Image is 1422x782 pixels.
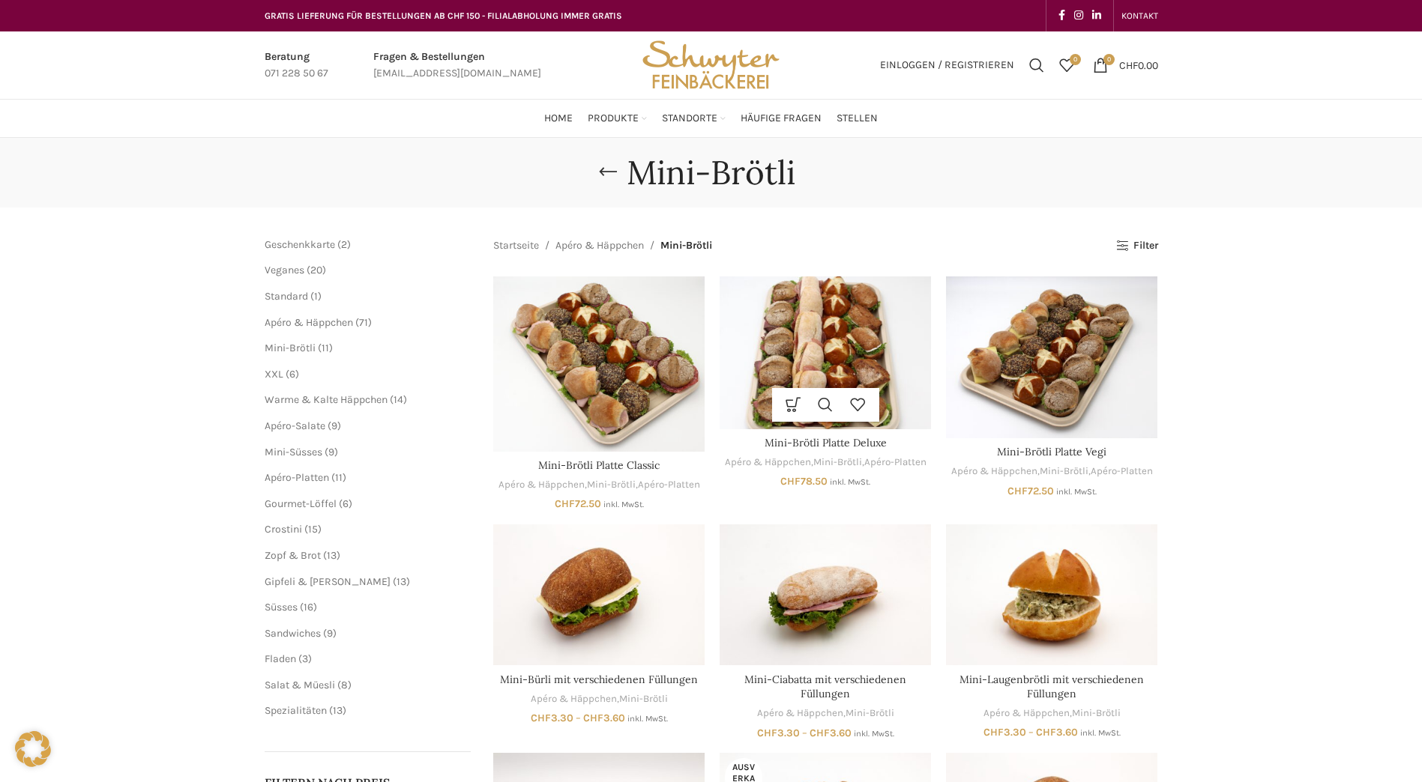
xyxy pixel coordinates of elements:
[627,153,795,193] h1: Mini-Brötli
[359,316,368,329] span: 71
[265,497,337,510] a: Gourmet-Löffel
[493,237,712,254] nav: Breadcrumb
[1119,58,1138,71] span: CHF
[757,706,843,721] a: Apéro & Häppchen
[777,388,810,422] a: In den Warenkorb legen: „Mini-Brötli Platte Deluxe“
[1022,50,1052,80] a: Suchen
[1056,487,1097,497] small: inkl. MwSt.
[265,368,283,381] span: XXL
[1070,5,1088,26] a: Instagram social link
[983,726,1026,739] bdi: 3.30
[741,103,822,133] a: Häufige Fragen
[627,714,668,724] small: inkl. MwSt.
[660,237,712,254] span: Mini-Brötli
[583,712,603,724] span: CHF
[265,419,325,432] a: Apéro-Salate
[720,276,931,428] a: Mini-Brötli Platte Deluxe
[983,726,1004,739] span: CHF
[720,524,931,665] a: Mini-Ciabatta mit verschiedenen Füllungen
[265,49,328,82] a: Infobox link
[493,692,705,706] div: ,
[720,455,931,470] div: , ,
[373,49,541,82] a: Infobox link
[265,10,622,21] span: GRATIS LIEFERUNG FÜR BESTELLUNGEN AB CHF 150 - FILIALABHOLUNG IMMER GRATIS
[1121,1,1158,31] a: KONTAKT
[880,60,1014,70] span: Einloggen / Registrieren
[343,497,349,510] span: 6
[837,112,878,126] span: Stellen
[265,264,304,276] a: Veganes
[265,523,302,536] a: Crostini
[1072,706,1121,721] a: Mini-Brötli
[741,112,822,126] span: Häufige Fragen
[265,393,388,406] a: Warme & Kalte Häppchen
[544,112,573,126] span: Home
[757,727,777,739] span: CHF
[493,237,539,254] a: Startseite
[780,475,828,488] bdi: 78.50
[500,673,698,686] a: Mini-Bürli mit verschiedenen Füllungen
[603,500,644,509] small: inkl. MwSt.
[810,727,852,739] bdi: 3.60
[619,692,668,706] a: Mini-Brötli
[780,475,801,488] span: CHF
[394,393,403,406] span: 14
[304,601,313,613] span: 16
[265,652,296,665] a: Fladen
[314,290,318,303] span: 1
[265,238,335,251] a: Geschenkkarte
[265,575,391,588] a: Gipfeli & [PERSON_NAME]
[587,478,636,492] a: Mini-Brötli
[744,673,906,701] a: Mini-Ciabatta mit verschiedenen Füllungen
[576,712,581,724] span: –
[310,264,322,276] span: 20
[265,316,353,329] a: Apéro & Häppchen
[265,290,308,303] a: Standard
[637,58,784,70] a: Site logo
[588,103,647,133] a: Produkte
[1103,54,1115,65] span: 0
[662,112,717,126] span: Standorte
[864,455,927,470] a: Apéro-Platten
[265,601,298,613] a: Süsses
[265,342,316,354] span: Mini-Brötli
[265,704,327,717] a: Spezialitäten
[265,627,321,640] a: Sandwiches
[1116,240,1157,252] a: Filter
[257,103,1166,133] div: Main navigation
[327,627,333,640] span: 9
[1007,485,1054,497] bdi: 72.50
[493,478,705,492] div: , ,
[802,727,807,739] span: –
[341,679,348,691] span: 8
[341,238,347,251] span: 2
[946,524,1157,665] a: Mini-Laugenbrötli mit verschiedenen Füllungen
[1054,5,1070,26] a: Facebook social link
[555,237,644,254] a: Apéro & Häppchen
[997,445,1106,458] a: Mini-Brötli Platte Vegi
[959,673,1144,701] a: Mini-Laugenbrötli mit verschiedenen Füllungen
[531,692,617,706] a: Apéro & Häppchen
[588,112,639,126] span: Produkte
[1007,485,1028,497] span: CHF
[1040,464,1088,479] a: Mini-Brötli
[498,478,585,492] a: Apéro & Häppchen
[951,464,1037,479] a: Apéro & Häppchen
[328,446,334,458] span: 9
[1088,5,1106,26] a: Linkedin social link
[813,455,862,470] a: Mini-Brötli
[331,419,337,432] span: 9
[1085,50,1166,80] a: 0 CHF0.00
[265,549,321,562] a: Zopf & Brot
